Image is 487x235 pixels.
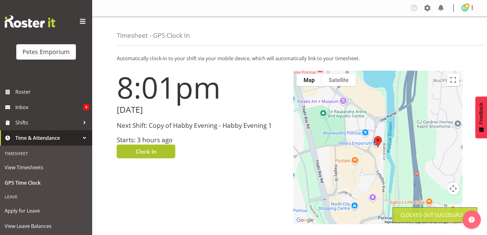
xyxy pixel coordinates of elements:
[15,118,80,127] span: Shifts
[2,160,91,175] a: View Timesheets
[2,218,91,234] a: View Leave Balances
[2,190,91,203] div: Leave
[15,87,89,96] span: Roster
[2,175,91,190] a: GPS Time Clock
[5,178,88,187] span: GPS Time Clock
[5,221,88,231] span: View Leave Balances
[5,163,88,172] span: View Timesheets
[136,147,156,155] span: Clock In
[297,74,322,86] button: Show street map
[461,4,469,12] img: ruth-robertson-taylor722.jpg
[117,122,286,129] h3: Next Shift: Copy of Habby Evening - Habby Evening 1
[117,145,175,158] button: Clock In
[117,71,286,104] h1: 8:01pm
[385,220,411,224] button: Keyboard shortcuts
[117,32,190,39] h4: Timesheet - GPS Clock In
[400,211,469,219] div: Clocked out Successfully
[117,136,286,143] h3: Starts: 3 hours ago
[295,216,315,224] img: Google
[322,74,356,86] button: Show satellite imagery
[83,104,89,110] span: 4
[15,103,83,112] span: Inbox
[469,217,475,223] img: help-xxl-2.png
[5,15,55,28] img: Rosterit website logo
[475,96,487,138] button: Feedback - Show survey
[2,203,91,218] a: Apply for Leave
[447,74,459,86] button: Toggle fullscreen view
[295,216,315,224] a: Open this area in Google Maps (opens a new window)
[117,55,462,62] p: Automatically clock-in to your shift via your mobile device, which will automatically link to you...
[447,205,459,217] button: Drag Pegman onto the map to open Street View
[22,47,70,57] div: Petes Emporium
[5,206,88,215] span: Apply for Leave
[478,103,484,124] span: Feedback
[2,147,91,160] div: Timesheet
[15,133,80,143] span: Time & Attendance
[447,182,459,195] button: Map camera controls
[117,105,286,115] h2: [DATE]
